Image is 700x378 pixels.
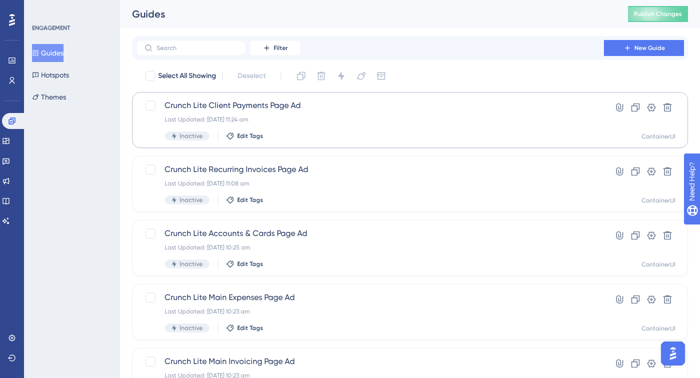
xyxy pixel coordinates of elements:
[237,260,263,268] span: Edit Tags
[238,70,266,82] span: Deselect
[226,132,263,140] button: Edit Tags
[165,355,575,367] span: Crunch Lite Main Invoicing Page Ad
[226,196,263,204] button: Edit Tags
[641,260,675,268] div: ContainerUI
[165,163,575,175] span: Crunch Lite Recurring Invoices Page Ad
[237,196,263,204] span: Edit Tags
[32,24,70,32] div: ENGAGEMENT
[658,338,688,368] iframe: UserGuiding AI Assistant Launcher
[24,2,63,14] span: Need Help?
[165,291,575,303] span: Crunch Lite Main Expenses Page Ad
[132,7,603,21] div: Guides
[237,132,263,140] span: Edit Tags
[641,196,675,204] div: ContainerUI
[165,115,575,123] div: Last Updated: [DATE] 11:24 am
[634,10,682,18] span: Publish Changes
[226,324,263,332] button: Edit Tags
[180,260,203,268] span: Inactive
[180,132,203,140] span: Inactive
[165,227,575,239] span: Crunch Lite Accounts & Cards Page Ad
[226,260,263,268] button: Edit Tags
[165,307,575,315] div: Last Updated: [DATE] 10:23 am
[250,40,300,56] button: Filter
[229,67,275,85] button: Deselect
[641,324,675,332] div: ContainerUI
[158,70,216,82] span: Select All Showing
[165,243,575,251] div: Last Updated: [DATE] 10:25 am
[180,196,203,204] span: Inactive
[165,99,575,111] span: Crunch Lite Client Payments Page Ad
[180,324,203,332] span: Inactive
[32,88,66,106] button: Themes
[165,179,575,187] div: Last Updated: [DATE] 11:08 am
[32,66,69,84] button: Hotspots
[274,44,288,52] span: Filter
[32,44,64,62] button: Guides
[641,132,675,140] div: ContainerUI
[628,6,688,22] button: Publish Changes
[237,324,263,332] span: Edit Tags
[157,44,238,51] input: Search
[604,40,684,56] button: New Guide
[634,44,665,52] span: New Guide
